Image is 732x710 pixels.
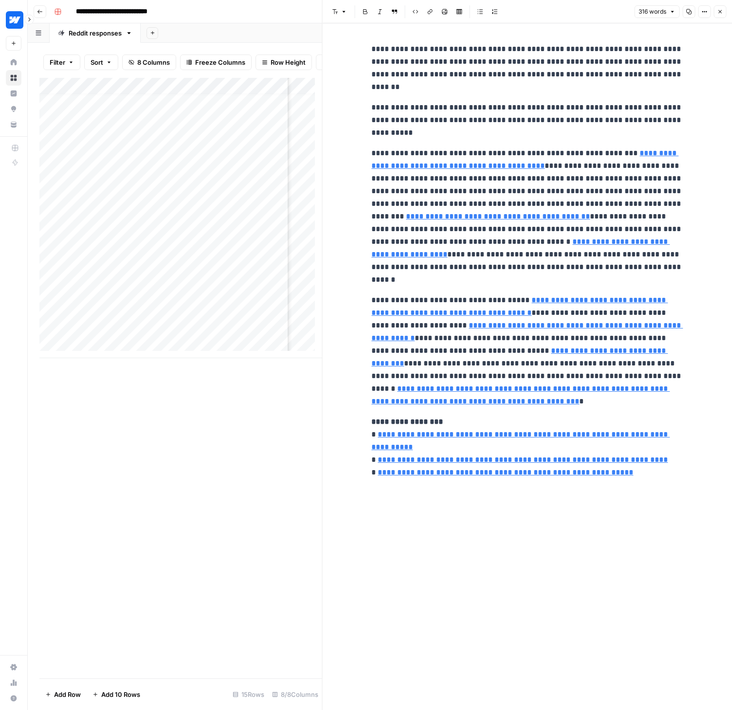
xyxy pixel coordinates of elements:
button: Workspace: Webflow [6,8,21,32]
a: Usage [6,675,21,691]
button: Sort [84,55,118,70]
div: 15 Rows [229,687,268,702]
span: Filter [50,57,65,67]
a: Browse [6,70,21,86]
span: Freeze Columns [195,57,245,67]
span: Add Row [54,690,81,699]
button: 8 Columns [122,55,176,70]
span: 8 Columns [137,57,170,67]
a: Home [6,55,21,70]
button: Add 10 Rows [87,687,146,702]
span: Add 10 Rows [101,690,140,699]
button: Row Height [256,55,312,70]
button: Help + Support [6,691,21,706]
a: Insights [6,86,21,101]
span: Row Height [271,57,306,67]
button: Freeze Columns [180,55,252,70]
button: 316 words [634,5,679,18]
a: Opportunities [6,101,21,117]
img: Webflow Logo [6,11,23,29]
a: Reddit responses [50,23,141,43]
button: Add Row [39,687,87,702]
a: Your Data [6,117,21,132]
span: 316 words [639,7,666,16]
a: Settings [6,659,21,675]
button: Filter [43,55,80,70]
div: Reddit responses [69,28,122,38]
span: Sort [91,57,103,67]
div: 8/8 Columns [268,687,322,702]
